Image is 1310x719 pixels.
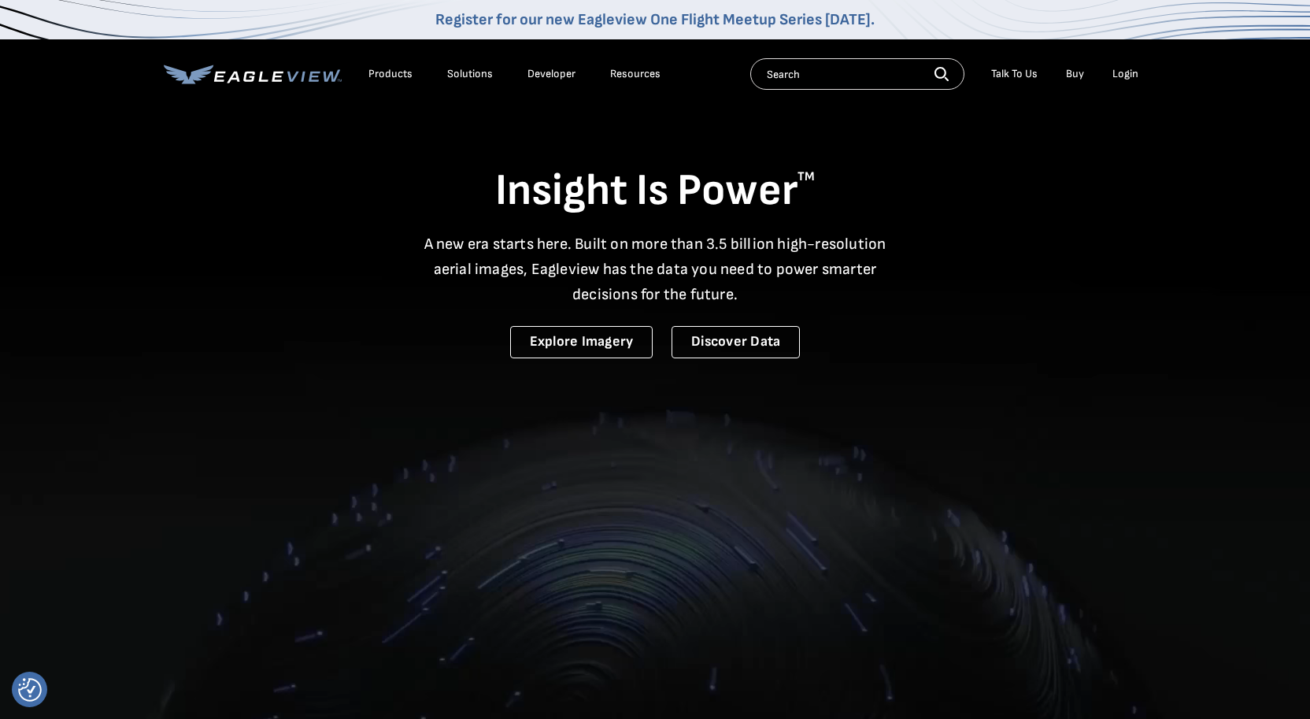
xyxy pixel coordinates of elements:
button: Consent Preferences [18,678,42,702]
h1: Insight Is Power [164,164,1146,219]
a: Register for our new Eagleview One Flight Meetup Series [DATE]. [435,10,875,29]
div: Resources [610,67,661,81]
input: Search [750,58,964,90]
a: Explore Imagery [510,326,653,358]
img: Revisit consent button [18,678,42,702]
div: Products [368,67,413,81]
div: Login [1112,67,1138,81]
sup: TM [797,169,815,184]
a: Developer [527,67,575,81]
a: Discover Data [672,326,800,358]
p: A new era starts here. Built on more than 3.5 billion high-resolution aerial images, Eagleview ha... [414,232,896,307]
a: Buy [1066,67,1084,81]
div: Talk To Us [991,67,1038,81]
div: Solutions [447,67,493,81]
